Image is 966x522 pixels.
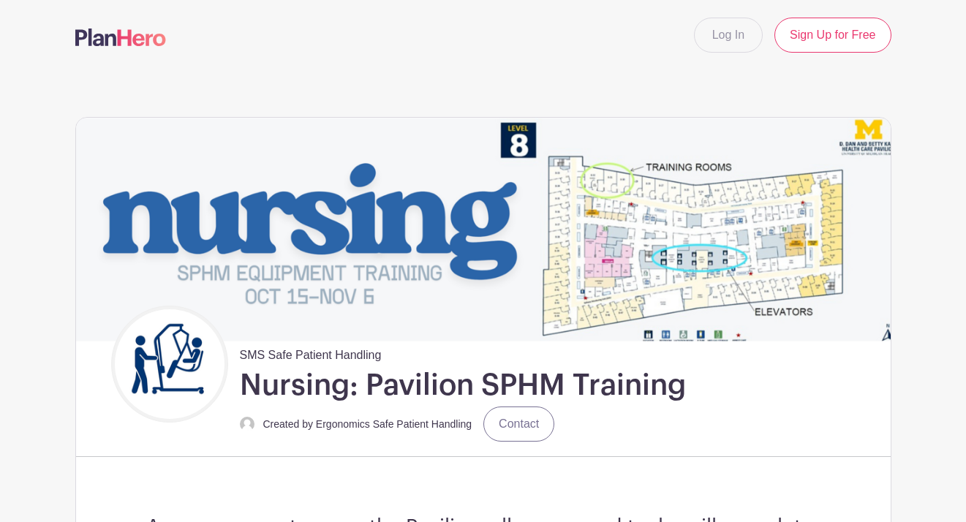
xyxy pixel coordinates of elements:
h1: Nursing: Pavilion SPHM Training [240,367,686,404]
img: logo-507f7623f17ff9eddc593b1ce0a138ce2505c220e1c5a4e2b4648c50719b7d32.svg [75,29,166,46]
a: Contact [483,406,554,442]
img: event_banner_9715.png [76,118,891,341]
a: Sign Up for Free [774,18,891,53]
img: Untitled%20design.png [115,309,224,419]
a: Log In [694,18,763,53]
img: default-ce2991bfa6775e67f084385cd625a349d9dcbb7a52a09fb2fda1e96e2d18dcdb.png [240,417,254,431]
span: SMS Safe Patient Handling [240,341,382,364]
small: Created by Ergonomics Safe Patient Handling [263,418,472,430]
